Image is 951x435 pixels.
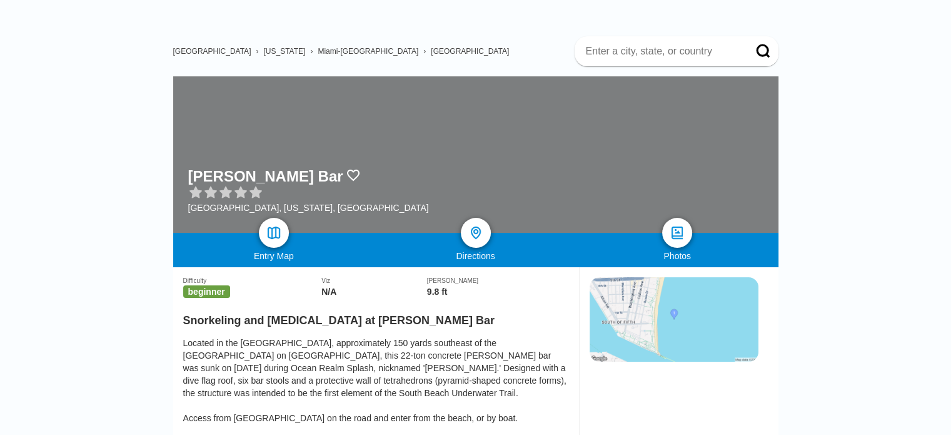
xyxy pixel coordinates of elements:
[173,47,251,56] a: [GEOGRAPHIC_DATA]
[263,47,305,56] a: [US_STATE]
[183,337,569,424] div: Located in the [GEOGRAPHIC_DATA], approximately 150 yards southeast of the [GEOGRAPHIC_DATA] on [...
[321,277,427,284] div: Viz
[427,287,569,297] div: 9.8 ft
[576,251,778,261] div: Photos
[590,277,758,362] img: static
[670,225,685,240] img: photos
[468,225,483,240] img: directions
[427,277,569,284] div: [PERSON_NAME]
[585,45,738,58] input: Enter a city, state, or country
[183,277,322,284] div: Difficulty
[183,307,569,327] h2: Snorkeling and [MEDICAL_DATA] at [PERSON_NAME] Bar
[375,251,576,261] div: Directions
[318,47,418,56] a: Miami-[GEOGRAPHIC_DATA]
[188,168,343,185] h1: [PERSON_NAME] Bar
[259,218,289,248] a: map
[266,225,281,240] img: map
[423,47,426,56] span: ›
[188,203,429,213] div: [GEOGRAPHIC_DATA], [US_STATE], [GEOGRAPHIC_DATA]
[431,47,509,56] a: [GEOGRAPHIC_DATA]
[183,285,230,298] span: beginner
[256,47,258,56] span: ›
[662,218,692,248] a: photos
[173,251,375,261] div: Entry Map
[321,287,427,297] div: N/A
[310,47,313,56] span: ›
